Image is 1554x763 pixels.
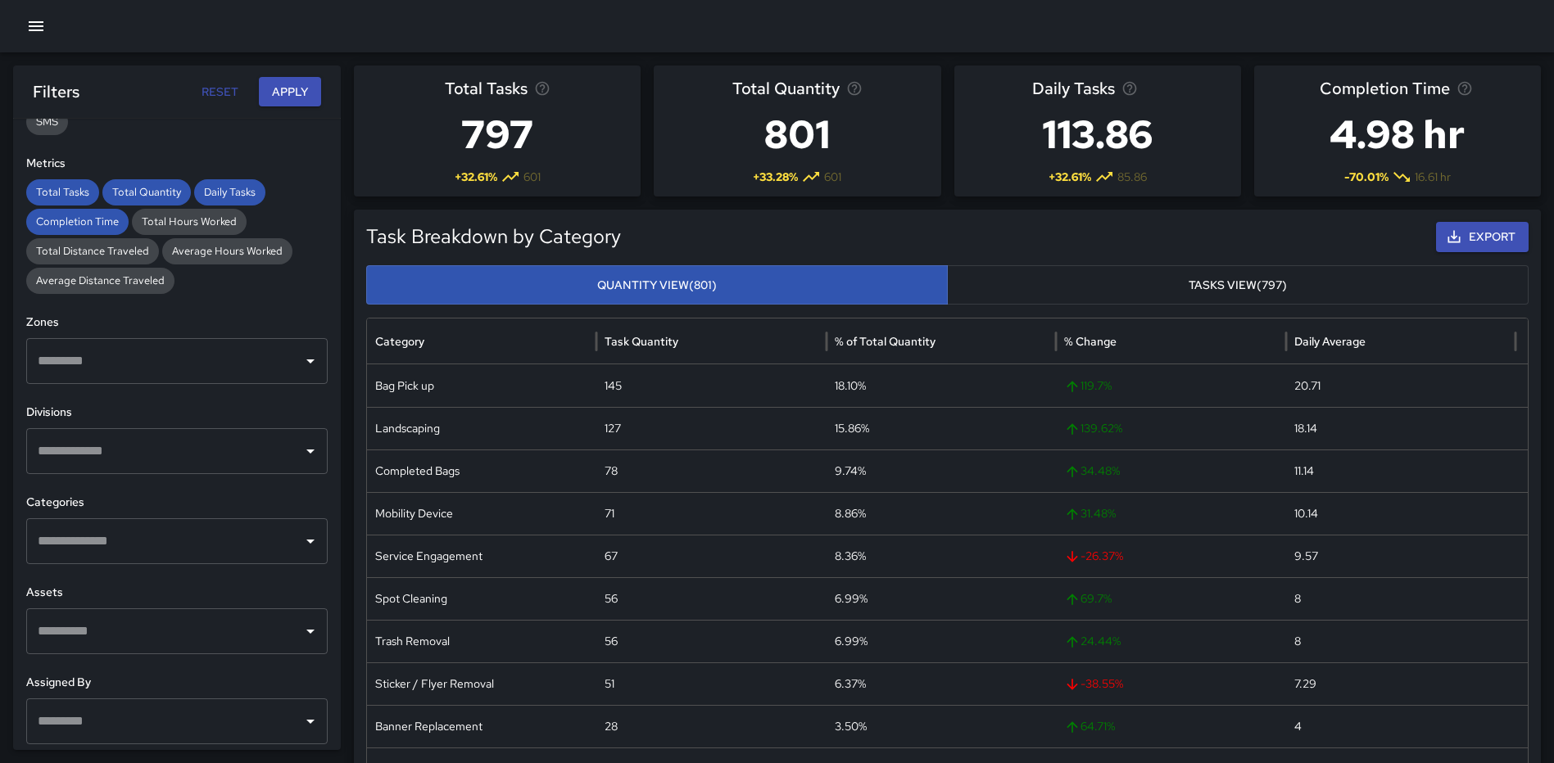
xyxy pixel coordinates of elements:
[827,705,1056,747] div: 3.50%
[732,75,840,102] span: Total Quantity
[445,102,550,167] h3: 797
[299,710,322,733] button: Open
[1064,334,1117,349] div: % Change
[1415,169,1451,185] span: 16.61 hr
[1286,662,1515,705] div: 7.29
[367,535,596,577] div: Service Engagement
[596,620,826,662] div: 56
[455,169,497,185] span: + 32.61 %
[367,577,596,620] div: Spot Cleaning
[732,102,863,167] h3: 801
[132,214,247,230] span: Total Hours Worked
[26,209,129,235] div: Completion Time
[1286,620,1515,662] div: 8
[299,350,322,372] button: Open
[162,238,292,264] div: Average Hours Worked
[596,449,826,492] div: 78
[1117,169,1147,185] span: 85.86
[1064,493,1277,535] span: 31.48 %
[534,80,550,97] svg: Total number of tasks in the selected period, compared to the previous period.
[523,169,541,185] span: 601
[753,169,798,185] span: + 33.28 %
[367,492,596,535] div: Mobility Device
[1121,80,1138,97] svg: Average number of tasks per day in the selected period, compared to the previous period.
[367,449,596,492] div: Completed Bags
[194,179,265,205] div: Daily Tasks
[162,243,292,260] span: Average Hours Worked
[299,620,322,643] button: Open
[846,80,863,97] svg: Total task quantity in the selected period, compared to the previous period.
[299,530,322,553] button: Open
[367,364,596,407] div: Bag Pick up
[26,268,174,294] div: Average Distance Traveled
[445,75,528,102] span: Total Tasks
[33,79,79,105] h6: Filters
[1457,80,1473,97] svg: Average time taken to complete tasks in the selected period, compared to the previous period.
[1320,102,1475,167] h3: 4.98 hr
[1064,408,1277,449] span: 139.62 %
[26,109,68,135] div: SMS
[26,214,129,230] span: Completion Time
[835,334,936,349] div: % of Total Quantity
[1294,334,1366,349] div: Daily Average
[827,449,1056,492] div: 9.74%
[605,334,678,349] div: Task Quantity
[1320,75,1450,102] span: Completion Time
[375,334,424,349] div: Category
[827,492,1056,535] div: 8.86%
[26,179,99,205] div: Total Tasks
[132,209,247,235] div: Total Hours Worked
[596,577,826,620] div: 56
[367,620,596,662] div: Trash Removal
[596,492,826,535] div: 71
[827,662,1056,705] div: 6.37%
[827,407,1056,449] div: 15.86%
[1286,364,1515,407] div: 20.71
[26,584,328,602] h6: Assets
[26,184,99,201] span: Total Tasks
[366,265,948,305] button: Quantity View(801)
[299,440,322,463] button: Open
[1344,169,1389,185] span: -70.01 %
[194,184,265,201] span: Daily Tasks
[26,404,328,422] h6: Divisions
[367,705,596,747] div: Banner Replacement
[827,577,1056,620] div: 6.99%
[367,407,596,449] div: Landscaping
[824,169,841,185] span: 601
[259,77,321,107] button: Apply
[827,535,1056,577] div: 8.36%
[596,662,826,705] div: 51
[1064,365,1277,407] span: 119.7 %
[1286,407,1515,449] div: 18.14
[827,364,1056,407] div: 18.10%
[1286,449,1515,492] div: 11.14
[947,265,1529,305] button: Tasks View(797)
[26,273,174,289] span: Average Distance Traveled
[596,535,826,577] div: 67
[26,674,328,692] h6: Assigned By
[193,77,246,107] button: Reset
[1064,535,1277,577] span: -26.37 %
[367,662,596,705] div: Sticker / Flyer Removal
[596,407,826,449] div: 127
[102,179,191,205] div: Total Quantity
[26,314,328,332] h6: Zones
[1032,102,1162,167] h3: 113.86
[596,364,826,407] div: 145
[827,620,1056,662] div: 6.99%
[26,238,159,264] div: Total Distance Traveled
[1286,535,1515,577] div: 9.57
[26,155,328,173] h6: Metrics
[1064,578,1277,620] span: 69.7 %
[1064,450,1277,492] span: 34.48 %
[1286,492,1515,535] div: 10.14
[596,705,826,747] div: 28
[1049,169,1091,185] span: + 32.61 %
[1064,706,1277,747] span: 64.71 %
[1286,577,1515,620] div: 8
[26,114,68,130] span: SMS
[102,184,191,201] span: Total Quantity
[1286,705,1515,747] div: 4
[1064,621,1277,662] span: 24.44 %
